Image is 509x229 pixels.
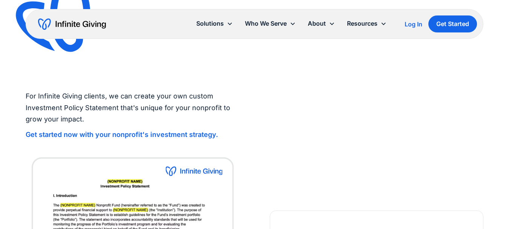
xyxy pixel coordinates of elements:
[26,131,218,138] strong: Get started now with your nonprofit's investment strategy.
[428,15,477,32] a: Get Started
[38,18,106,30] a: home
[405,20,422,29] a: Log In
[239,15,302,32] div: Who We Serve
[196,18,224,29] div: Solutions
[190,15,239,32] div: Solutions
[341,15,393,32] div: Resources
[308,18,326,29] div: About
[302,15,341,32] div: About
[347,18,378,29] div: Resources
[405,21,422,27] div: Log In
[26,91,240,125] p: For Infinite Giving clients, we can create your own custom Investment Policy Statement that's uni...
[26,131,218,138] a: Get started now with your nonprofit's investment strategy.
[245,18,287,29] div: Who We Serve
